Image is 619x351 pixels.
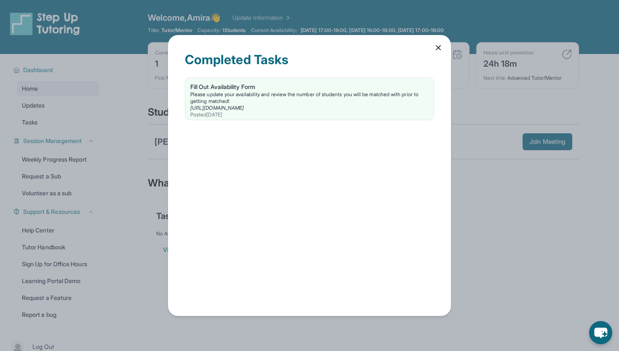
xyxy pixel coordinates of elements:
[589,321,612,344] button: chat-button
[185,52,434,77] div: Completed Tasks
[190,105,244,111] a: [URL][DOMAIN_NAME]
[190,83,429,91] div: Fill Out Availability Form
[190,91,429,105] div: Please update your availability and review the number of students you will be matched with prior ...
[185,78,434,120] a: Fill Out Availability FormPlease update your availability and review the number of students you w...
[190,111,429,118] div: Posted [DATE]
